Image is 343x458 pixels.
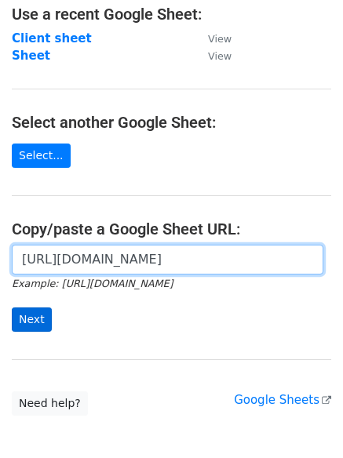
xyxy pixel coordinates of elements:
[12,49,50,63] a: Sheet
[12,245,323,274] input: Paste your Google Sheet URL here
[12,220,331,238] h4: Copy/paste a Google Sheet URL:
[208,33,232,45] small: View
[192,31,232,45] a: View
[192,49,232,63] a: View
[12,307,52,332] input: Next
[12,278,173,289] small: Example: [URL][DOMAIN_NAME]
[12,31,92,45] a: Client sheet
[12,5,331,24] h4: Use a recent Google Sheet:
[265,383,343,458] iframe: Chat Widget
[12,144,71,168] a: Select...
[12,113,331,132] h4: Select another Google Sheet:
[234,393,331,407] a: Google Sheets
[12,391,88,416] a: Need help?
[208,50,232,62] small: View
